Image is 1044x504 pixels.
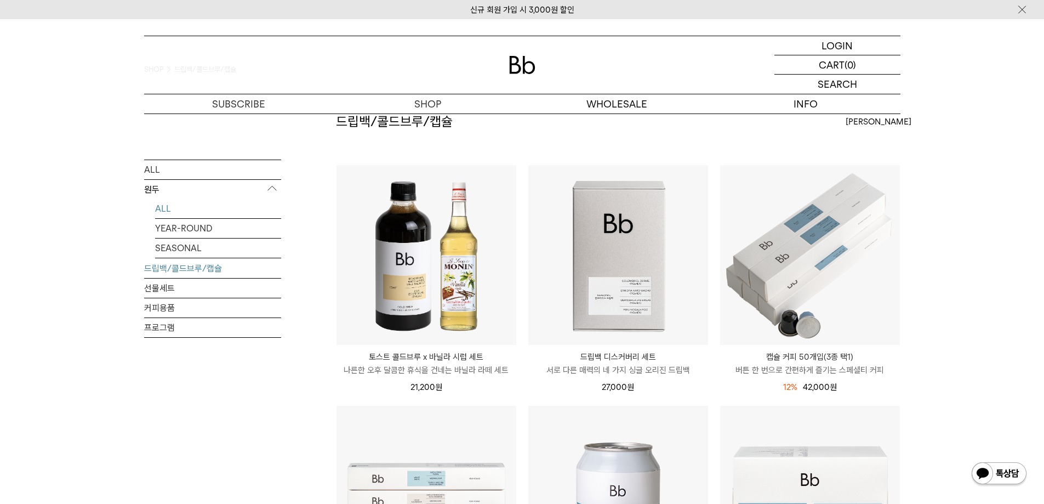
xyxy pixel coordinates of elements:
[435,382,442,392] span: 원
[336,350,516,377] a: 토스트 콜드브루 x 바닐라 시럽 세트 나른한 오후 달콤한 휴식을 건네는 바닐라 라떼 세트
[971,461,1028,488] img: 카카오톡 채널 1:1 채팅 버튼
[720,364,900,377] p: 버튼 한 번으로 간편하게 즐기는 스페셜티 커피
[144,94,333,114] a: SUBSCRIBE
[144,258,281,278] a: 드립백/콜드브루/캡슐
[774,55,900,75] a: CART (0)
[528,364,708,377] p: 서로 다른 매력의 네 가지 싱글 오리진 드립백
[528,165,708,345] img: 드립백 디스커버리 세트
[846,115,911,128] span: [PERSON_NAME]
[602,382,634,392] span: 27,000
[336,350,516,364] p: 토스트 콜드브루 x 바닐라 시럽 세트
[144,298,281,317] a: 커피용품
[155,218,281,237] a: YEAR-ROUND
[336,165,516,345] img: 토스트 콜드브루 x 바닐라 시럽 세트
[144,160,281,179] a: ALL
[410,382,442,392] span: 21,200
[774,36,900,55] a: LOGIN
[627,382,634,392] span: 원
[803,382,837,392] span: 42,000
[830,382,837,392] span: 원
[720,350,900,364] p: 캡슐 커피 50개입(3종 택1)
[522,94,711,114] p: WHOLESALE
[720,350,900,377] a: 캡슐 커피 50개입(3종 택1) 버튼 한 번으로 간편하게 즐기는 스페셜티 커피
[711,94,900,114] p: INFO
[818,75,857,94] p: SEARCH
[509,56,535,74] img: 로고
[528,350,708,377] a: 드립백 디스커버리 세트 서로 다른 매력의 네 가지 싱글 오리진 드립백
[470,5,574,15] a: 신규 회원 가입 시 3,000원 할인
[144,278,281,297] a: 선물세트
[336,364,516,377] p: 나른한 오후 달콤한 휴식을 건네는 바닐라 라떼 세트
[336,112,453,131] h2: 드립백/콜드브루/캡슐
[720,165,900,345] img: 캡슐 커피 50개입(3종 택1)
[155,238,281,257] a: SEASONAL
[155,199,281,218] a: ALL
[821,36,853,55] p: LOGIN
[333,94,522,114] a: SHOP
[845,55,856,74] p: (0)
[144,318,281,337] a: 프로그램
[819,55,845,74] p: CART
[528,350,708,364] p: 드립백 디스커버리 세트
[144,179,281,199] p: 원두
[783,381,797,394] div: 12%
